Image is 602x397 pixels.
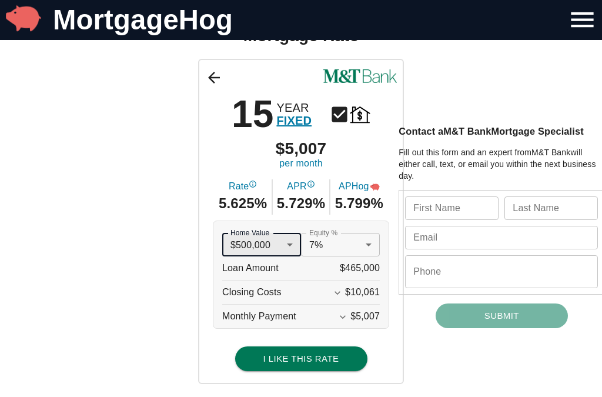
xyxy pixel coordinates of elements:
span: per month [279,157,322,171]
div: 7% [301,233,380,256]
span: APR [287,180,315,194]
span: I Like This Rate [248,351,354,366]
a: I Like This Rate [235,338,367,374]
span: $5,007 [350,311,380,321]
svg: Annual Percentage Rate - The interest rate on the loan if lender fees were averaged into each mon... [307,180,315,188]
div: Annual Percentage HOG Rate - The interest rate on the loan if lender fees were averaged into each... [370,180,380,194]
img: Click Logo for more rates from this lender! [323,69,397,83]
span: 5.799% [335,194,383,213]
svg: Conventional Mortgage [329,104,350,125]
input: jenny.tutone@email.com [405,226,598,249]
button: Expand More [330,285,345,301]
span: 15 [232,95,274,133]
input: Tutone [504,196,598,220]
button: Navigation Bar Menu [563,1,602,38]
span: $10,061 [345,287,380,297]
span: YEAR [276,101,312,114]
span: 5.625% [219,194,267,213]
span: APHog [339,180,379,194]
span: Loan Amount [222,256,279,280]
svg: Home Refinance [350,104,370,125]
span: 5.729% [277,194,325,213]
button: Expand More [335,309,350,325]
input: (555) 867-5309 [405,255,598,288]
span: $5,007 [276,141,327,157]
input: Jenny [405,196,499,220]
span: $465,000 [340,256,380,280]
span: Monthly Payment [222,305,296,328]
button: I Like This Rate [235,346,367,371]
a: MortgageHog [53,4,233,35]
div: $500,000 [222,233,301,256]
span: Rate [229,180,257,194]
img: APHog Icon [370,182,380,192]
img: MortgageHog Logo [6,1,41,36]
svg: Interest Rate "rate", reflects the cost of borrowing. If the interest rate is 3% and your loan is... [249,180,257,188]
span: Closing Costs [222,281,282,304]
span: FIXED [276,114,312,127]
